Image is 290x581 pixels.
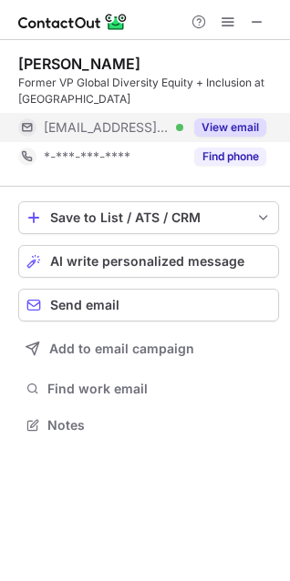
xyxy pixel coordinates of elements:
[18,376,279,402] button: Find work email
[18,289,279,321] button: Send email
[49,341,194,356] span: Add to email campaign
[18,11,128,33] img: ContactOut v5.3.10
[194,148,266,166] button: Reveal Button
[50,298,119,312] span: Send email
[47,381,272,397] span: Find work email
[18,413,279,438] button: Notes
[18,201,279,234] button: save-profile-one-click
[194,118,266,137] button: Reveal Button
[50,254,244,269] span: AI write personalized message
[18,245,279,278] button: AI write personalized message
[18,332,279,365] button: Add to email campaign
[50,210,247,225] div: Save to List / ATS / CRM
[47,417,272,433] span: Notes
[44,119,170,136] span: [EMAIL_ADDRESS][DOMAIN_NAME]
[18,75,279,107] div: Former VP Global Diversity Equity + Inclusion at [GEOGRAPHIC_DATA]
[18,55,140,73] div: [PERSON_NAME]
